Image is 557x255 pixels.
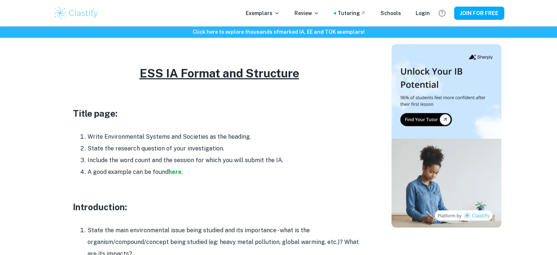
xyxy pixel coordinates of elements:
[88,143,366,154] li: State the research question of your investigation.
[246,9,280,17] p: Exemplars
[436,7,448,19] button: Help and Feedback
[53,6,100,21] img: Clastify logo
[88,131,366,143] li: Write Environmental Systems and Societies as the heading.
[73,107,366,120] h3: Title page:
[380,9,401,17] a: Schools
[338,9,366,17] a: Tutoring
[73,200,366,214] h3: Introduction:
[168,168,182,175] a: here
[416,9,430,17] a: Login
[88,166,366,178] li: A good example can be found .
[294,9,319,17] p: Review
[1,28,556,36] h6: Click here to explore thousands of marked IA, EE and TOK exemplars !
[391,44,501,227] img: Thumbnail
[454,7,504,20] button: JOIN FOR FREE
[140,66,299,80] u: ESS IA Format and Structure
[88,154,366,166] li: Include the word count and the session for which you will submit the IA.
